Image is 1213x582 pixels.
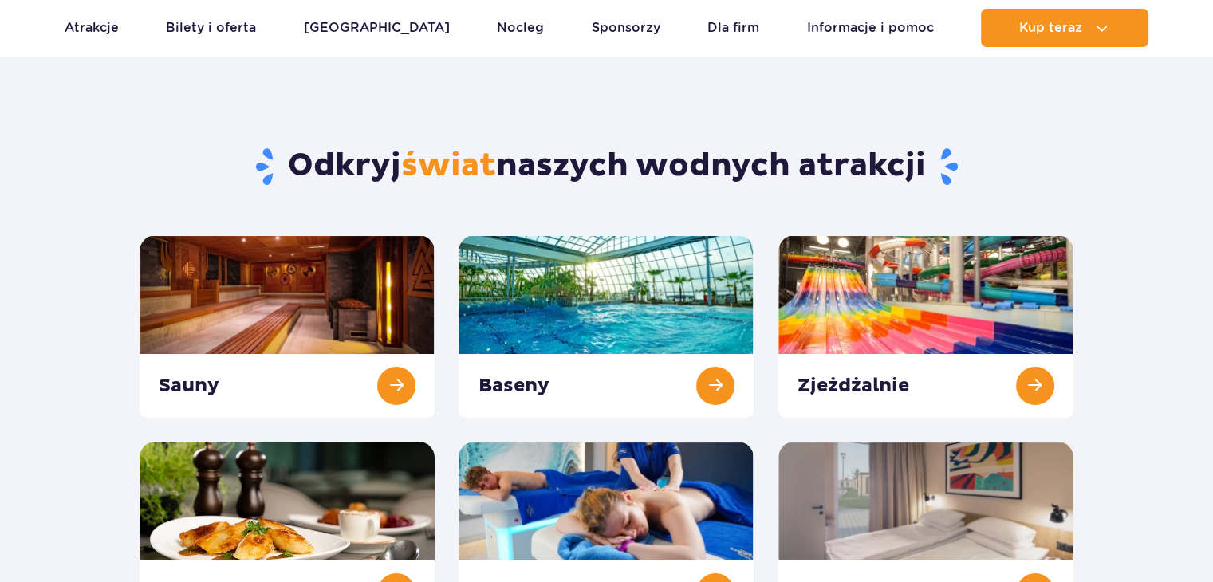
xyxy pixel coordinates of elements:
[1019,21,1082,35] span: Kup teraz
[497,9,544,47] a: Nocleg
[304,9,450,47] a: [GEOGRAPHIC_DATA]
[592,9,660,47] a: Sponsorzy
[707,9,759,47] a: Dla firm
[401,146,496,186] span: świat
[807,9,934,47] a: Informacje i pomoc
[166,9,256,47] a: Bilety i oferta
[65,9,119,47] a: Atrakcje
[140,146,1073,187] h1: Odkryj naszych wodnych atrakcji
[981,9,1148,47] button: Kup teraz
